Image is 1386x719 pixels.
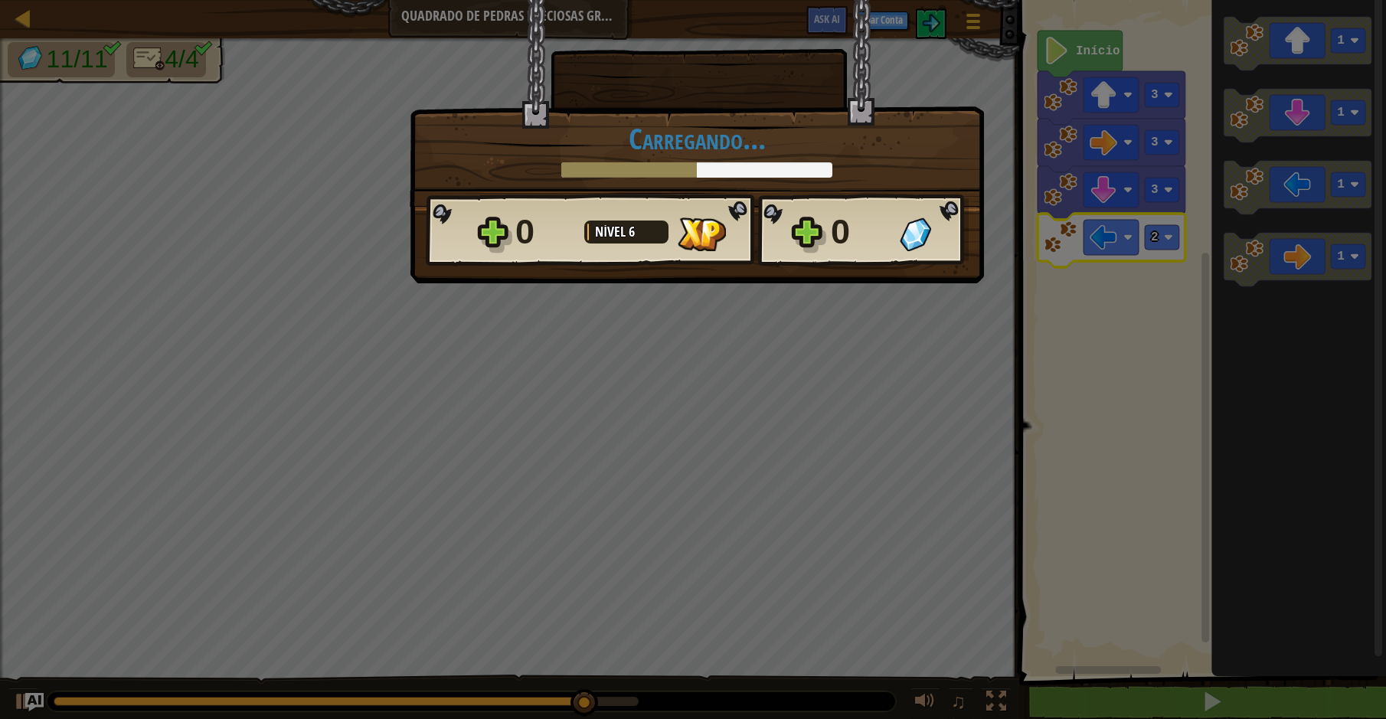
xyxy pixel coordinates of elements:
h1: Carregando... [426,123,968,155]
span: 6 [629,222,635,241]
img: XP Ganho [678,217,726,251]
span: Nível [595,222,629,241]
img: Gemas Ganhas [900,217,931,251]
div: 0 [515,208,575,257]
div: 0 [831,208,891,257]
